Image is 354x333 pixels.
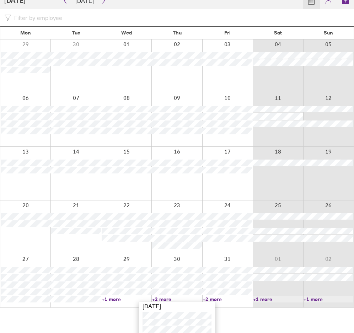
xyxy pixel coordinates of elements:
[72,30,80,36] span: Tue
[203,296,252,302] a: +2 more
[139,302,215,310] div: [DATE]
[11,11,350,24] input: Filter by employee
[152,296,202,302] a: +2 more
[20,30,31,36] span: Mon
[102,296,151,302] a: +1 more
[253,296,303,302] a: +1 more
[173,30,182,36] span: Thu
[324,30,333,36] span: Sun
[274,30,282,36] span: Sat
[121,30,132,36] span: Wed
[224,30,231,36] span: Fri
[304,296,353,302] a: +1 more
